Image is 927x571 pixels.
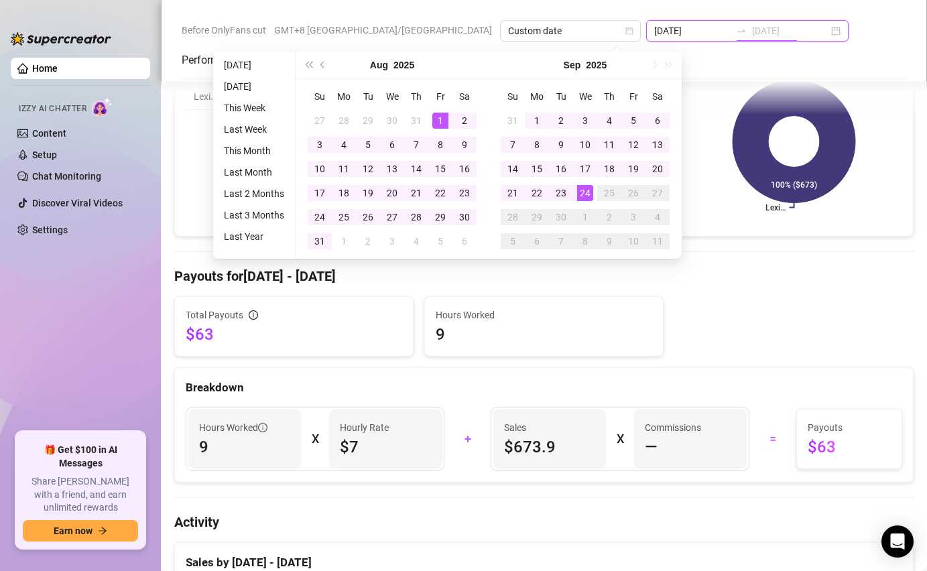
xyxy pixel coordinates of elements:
td: 2025-08-15 [428,157,452,181]
div: 25 [336,209,352,225]
div: 10 [625,233,641,249]
article: Commissions [645,420,701,435]
div: 8 [529,137,545,153]
td: 2025-08-18 [332,181,356,205]
td: 2025-09-01 [525,109,549,133]
span: $63 [186,324,402,345]
li: [DATE] [219,78,290,94]
div: 6 [529,233,545,249]
div: 23 [553,185,569,201]
span: Before OnlyFans cut [182,20,266,40]
span: Payouts [808,420,891,435]
li: This Month [219,143,290,159]
div: 10 [577,137,593,153]
div: 7 [553,233,569,249]
a: Home [32,63,58,74]
span: calendar [625,27,633,35]
div: 27 [312,113,328,129]
td: 2025-09-29 [525,205,549,229]
td: 2025-10-04 [645,205,670,229]
td: 2025-08-31 [501,109,525,133]
td: 2025-08-22 [428,181,452,205]
div: 13 [650,137,666,153]
div: 12 [360,161,376,177]
div: 26 [625,185,641,201]
span: Custom date [508,21,633,41]
input: Start date [654,23,731,38]
td: 2025-08-14 [404,157,428,181]
td: 2025-09-18 [597,157,621,181]
span: $63 [808,436,891,458]
div: 5 [625,113,641,129]
div: 12 [625,137,641,153]
div: 2 [553,113,569,129]
span: $7 [340,436,431,458]
a: Discover Viral Videos [32,198,123,208]
td: 2025-09-25 [597,181,621,205]
button: Choose a month [370,52,388,78]
div: 28 [336,113,352,129]
td: 2025-09-10 [573,133,597,157]
div: 7 [408,137,424,153]
th: Mo [525,84,549,109]
td: 2025-10-06 [525,229,549,253]
td: 2025-10-05 [501,229,525,253]
td: 2025-09-02 [549,109,573,133]
td: 2025-09-23 [549,181,573,205]
td: 2025-08-20 [380,181,404,205]
td: 2025-08-05 [356,133,380,157]
img: logo-BBDzfeDw.svg [11,32,111,46]
div: 28 [408,209,424,225]
td: Lexi… [186,84,239,110]
span: $673.9 [504,436,595,458]
div: 24 [312,209,328,225]
span: — [645,436,658,458]
div: Open Intercom Messenger [881,525,914,558]
div: 1 [432,113,448,129]
article: Hourly Rate [340,420,389,435]
input: End date [752,23,828,38]
div: 15 [432,161,448,177]
td: 2025-08-24 [308,205,332,229]
span: 🎁 Get $100 in AI Messages [23,444,138,470]
td: 2025-07-27 [308,109,332,133]
div: 24 [577,185,593,201]
div: 11 [336,161,352,177]
div: 18 [336,185,352,201]
td: 2025-09-14 [501,157,525,181]
td: 2025-09-04 [597,109,621,133]
td: 2025-09-27 [645,181,670,205]
div: 6 [650,113,666,129]
td: 2025-10-02 [597,205,621,229]
div: 9 [553,137,569,153]
div: 29 [432,209,448,225]
div: 18 [601,161,617,177]
span: Hours Worked [199,420,267,435]
div: 16 [456,161,473,177]
td: 2025-09-13 [645,133,670,157]
td: 2025-07-30 [380,109,404,133]
div: 13 [384,161,400,177]
td: 2025-09-21 [501,181,525,205]
div: 21 [505,185,521,201]
div: 2 [456,113,473,129]
span: 9 [436,324,652,345]
a: Setup [32,149,57,160]
span: swap-right [736,25,747,36]
td: 2025-09-20 [645,157,670,181]
div: 25 [601,185,617,201]
th: Su [308,84,332,109]
td: 2025-10-10 [621,229,645,253]
a: Content [32,128,66,139]
li: Last Week [219,121,290,137]
button: Choose a year [393,52,414,78]
th: Sa [452,84,477,109]
td: 2025-09-02 [356,229,380,253]
th: Su [501,84,525,109]
li: Last Year [219,229,290,245]
div: 19 [625,161,641,177]
h4: Payouts for [DATE] - [DATE] [174,267,914,285]
div: 20 [384,185,400,201]
td: 2025-08-03 [308,133,332,157]
div: 31 [505,113,521,129]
